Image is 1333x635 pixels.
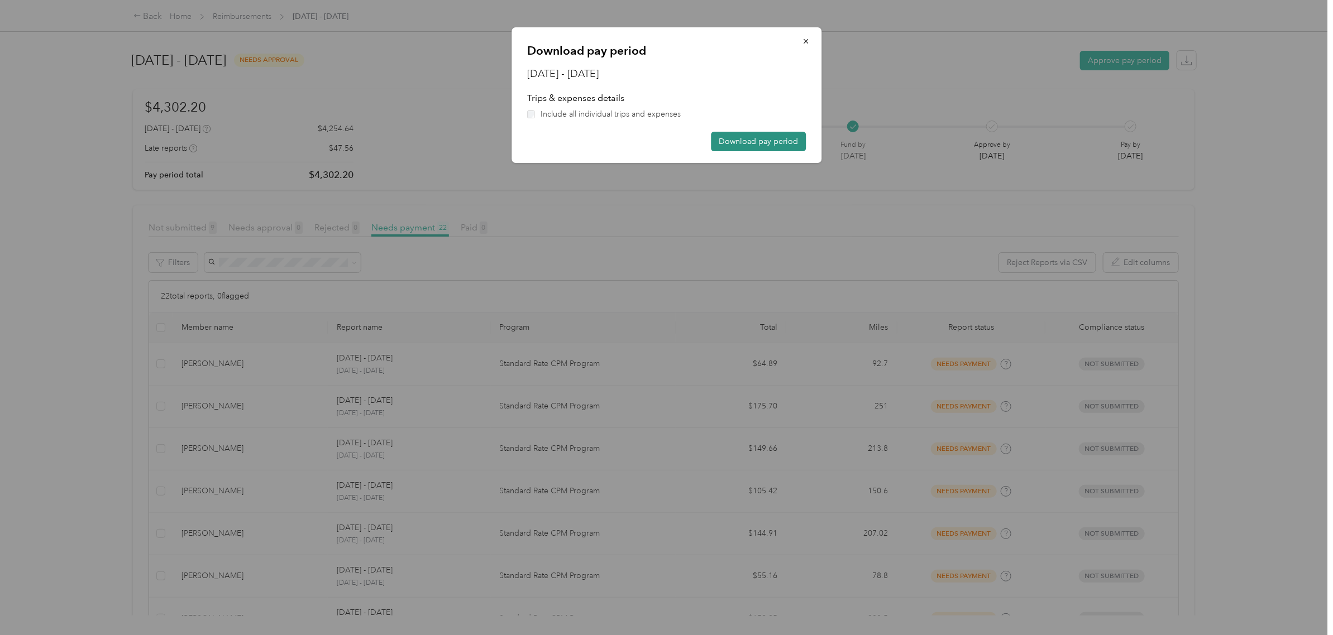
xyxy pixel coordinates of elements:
[527,92,806,105] p: Trips & expenses details
[711,132,806,151] button: Download pay period
[541,108,681,120] span: Include all individual trips and expenses
[527,110,535,118] input: Include all individual trips and expenses
[527,43,806,59] p: Download pay period
[1270,573,1333,635] iframe: Everlance-gr Chat Button Frame
[527,66,806,81] h2: [DATE] - [DATE]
